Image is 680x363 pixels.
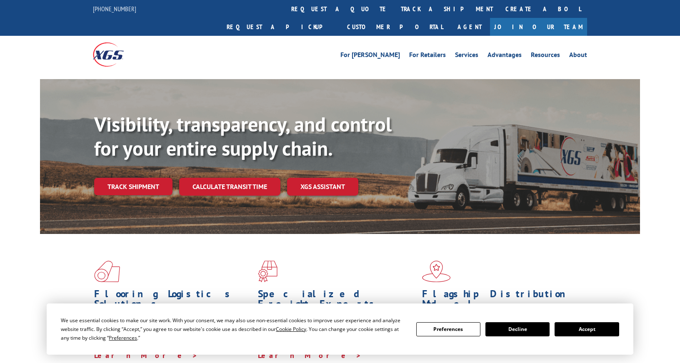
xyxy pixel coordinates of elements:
h1: Flooring Logistics Solutions [94,289,252,313]
button: Accept [555,322,619,336]
a: Resources [531,52,560,61]
button: Decline [485,322,550,336]
span: Preferences [109,334,137,341]
span: Cookie Policy [276,326,306,333]
a: Join Our Team [490,18,587,36]
a: Learn More > [258,351,362,360]
a: Request a pickup [220,18,341,36]
div: We use essential cookies to make our site work. With your consent, we may also use non-essential ... [61,316,406,342]
img: xgs-icon-total-supply-chain-intelligence-red [94,261,120,282]
div: Cookie Consent Prompt [47,303,633,355]
a: Services [455,52,478,61]
a: Agent [449,18,490,36]
a: For Retailers [409,52,446,61]
a: [PHONE_NUMBER] [93,5,136,13]
b: Visibility, transparency, and control for your entire supply chain. [94,111,392,161]
h1: Specialized Freight Experts [258,289,415,313]
a: About [569,52,587,61]
a: For [PERSON_NAME] [340,52,400,61]
a: Calculate transit time [179,178,280,196]
button: Preferences [416,322,480,336]
a: Track shipment [94,178,172,195]
h1: Flagship Distribution Model [422,289,580,313]
img: xgs-icon-focused-on-flooring-red [258,261,277,282]
img: xgs-icon-flagship-distribution-model-red [422,261,451,282]
a: Advantages [487,52,522,61]
a: XGS ASSISTANT [287,178,358,196]
a: Customer Portal [341,18,449,36]
a: Learn More > [94,351,198,360]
